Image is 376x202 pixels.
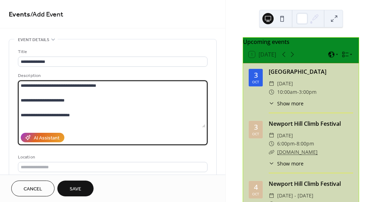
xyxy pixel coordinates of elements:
[277,79,293,88] span: [DATE]
[269,79,274,88] div: ​
[9,8,30,21] a: Events
[18,48,206,56] div: Title
[269,139,274,148] div: ​
[254,124,258,131] div: 3
[57,181,94,196] button: Save
[18,36,49,44] span: Event details
[277,149,318,155] a: [DOMAIN_NAME]
[277,160,304,167] span: Show more
[18,72,206,79] div: Description
[24,185,42,193] span: Cancel
[277,131,293,140] span: [DATE]
[30,8,63,21] span: / Add Event
[269,160,274,167] div: ​
[21,133,64,142] button: AI Assistant
[254,72,258,79] div: 3
[269,100,274,107] div: ​
[269,160,304,167] button: ​Show more
[243,38,359,46] div: Upcoming events
[269,148,274,156] div: ​
[70,185,81,193] span: Save
[269,120,341,128] a: Newport Hill Climb Festival
[299,88,317,96] span: 3:00pm
[252,80,259,84] div: Oct
[297,88,299,96] span: -
[277,191,313,200] span: [DATE] - [DATE]
[269,191,274,200] div: ​
[269,100,304,107] button: ​Show more
[277,139,295,148] span: 6:00pm
[34,135,59,142] div: AI Assistant
[277,100,304,107] span: Show more
[269,180,341,188] a: Newport Hill Climb Festival
[297,139,314,148] span: 8:00pm
[269,67,353,76] div: [GEOGRAPHIC_DATA]
[277,88,297,96] span: 10:00am
[252,132,259,136] div: Oct
[269,131,274,140] div: ​
[295,139,297,148] span: -
[254,184,258,191] div: 4
[18,154,206,161] div: Location
[269,88,274,96] div: ​
[11,181,55,196] button: Cancel
[252,192,259,196] div: Oct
